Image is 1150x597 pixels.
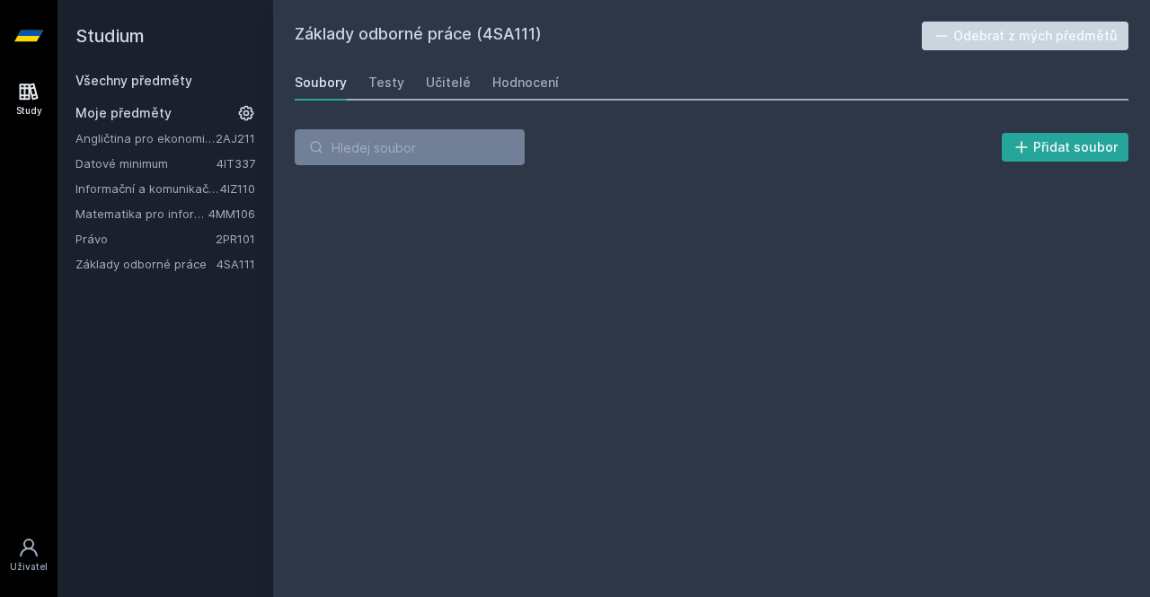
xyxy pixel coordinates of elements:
a: 2PR101 [216,232,255,246]
a: Učitelé [426,65,471,101]
a: Uživatel [4,528,54,583]
div: Učitelé [426,74,471,92]
span: Moje předměty [75,104,172,122]
a: 4SA111 [217,257,255,271]
div: Soubory [295,74,347,92]
button: Přidat soubor [1002,133,1129,162]
a: Datové minimum [75,154,217,172]
input: Hledej soubor [295,129,525,165]
a: Testy [368,65,404,101]
div: Study [16,104,42,118]
h2: Základy odborné práce (4SA111) [295,22,922,50]
a: Angličtina pro ekonomická studia 1 (B2/C1) [75,129,216,147]
a: Soubory [295,65,347,101]
a: 4MM106 [208,206,255,221]
a: 4IT337 [217,156,255,171]
a: 2AJ211 [216,131,255,145]
div: Testy [368,74,404,92]
a: Hodnocení [492,65,559,101]
div: Uživatel [10,560,48,574]
a: Všechny předměty [75,73,192,88]
a: Právo [75,230,216,248]
a: Informační a komunikační technologie [75,180,220,198]
a: Základy odborné práce [75,255,217,273]
div: Hodnocení [492,74,559,92]
a: 4IZ110 [220,181,255,196]
a: Study [4,72,54,127]
a: Matematika pro informatiky [75,205,208,223]
button: Odebrat z mých předmětů [922,22,1129,50]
